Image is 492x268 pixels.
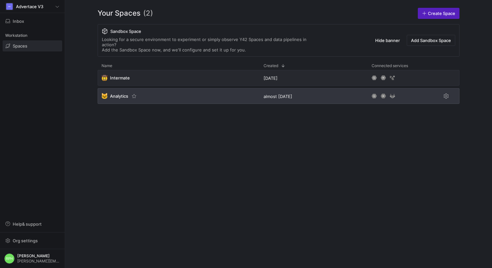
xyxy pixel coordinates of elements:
div: Press SPACE to select this row. [98,70,459,88]
div: Workstation [3,31,62,40]
a: Org settings [3,239,62,244]
div: Looking for a secure environment to experiment or simply observe Y42 Spaces and data pipelines in... [102,37,320,52]
span: Advertace V3 [16,4,43,9]
span: [PERSON_NAME][EMAIL_ADDRESS][PERSON_NAME][DOMAIN_NAME] [17,259,61,263]
span: Hide banner [375,38,400,43]
span: Created [264,63,278,68]
span: Add Sandbox Space [411,38,451,43]
button: Org settings [3,235,62,246]
a: Spaces [3,40,62,51]
span: Name [102,63,112,68]
span: Org settings [13,238,38,243]
span: Spaces [13,43,27,49]
span: almost [DATE] [264,94,292,99]
button: RPH[PERSON_NAME][PERSON_NAME][EMAIL_ADDRESS][PERSON_NAME][DOMAIN_NAME] [3,252,62,265]
div: AV [6,3,13,10]
span: Create Space [428,11,455,16]
span: [PERSON_NAME] [17,254,61,258]
span: Your Spaces [98,8,141,19]
button: Inbox [3,16,62,27]
button: Help& support [3,219,62,230]
span: (2) [143,8,153,19]
span: 🤠 [102,75,107,81]
span: 🐱 [102,93,107,99]
span: Help & support [13,221,42,227]
div: Press SPACE to select this row. [98,88,459,106]
span: [DATE] [264,76,278,81]
button: Add Sandbox Space [407,35,455,46]
span: Analytics [110,93,128,99]
span: Sandbox Space [110,29,141,34]
div: RPH [4,253,15,264]
span: Inbox [13,19,24,24]
a: Create Space [418,8,459,19]
span: Intermate [110,75,130,80]
button: Hide banner [371,35,404,46]
span: Connected services [372,63,408,68]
